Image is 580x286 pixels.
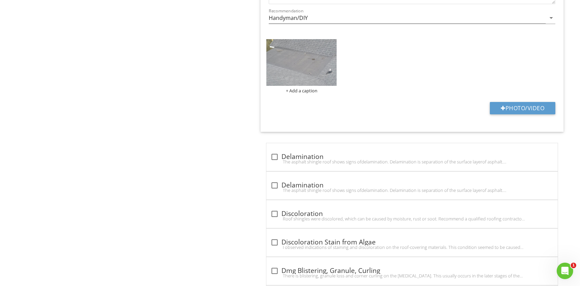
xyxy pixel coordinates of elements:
div: The asphalt shingle roof shows signs ofdelamination. Delamination is separation of the surface la... [270,159,554,164]
div: There is blistering, granule loss and corner curling on the [MEDICAL_DATA]. This usually occurs i... [270,273,554,278]
button: Photo/Video [490,102,555,114]
div: I observed indications of staining and discoloration on the roof-covering materials. This conditi... [270,244,554,250]
span: 1 [571,263,576,268]
iframe: Intercom live chat [557,263,573,279]
input: Recommendation [269,12,546,24]
i: arrow_drop_down [547,14,555,22]
div: + Add a caption [266,88,337,93]
img: photo.jpg [266,39,337,86]
div: Roof shingles were discolored, which can be caused by moisture, rust or soot. Recommend a qualifi... [270,216,554,221]
div: The asphalt shingle roof shows signs ofdelamination. Delamination is separation of the surface la... [270,187,554,193]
